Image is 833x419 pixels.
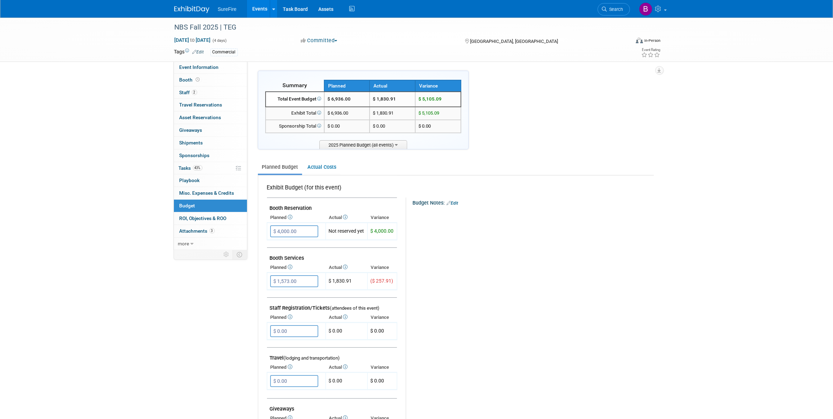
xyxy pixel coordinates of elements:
[269,96,321,103] div: Total Event Budget
[174,111,247,124] a: Asset Reservations
[174,86,247,99] a: Staff2
[193,50,204,54] a: Edit
[367,312,397,322] th: Variance
[447,201,458,206] a: Edit
[413,198,653,207] div: Budget Notes:
[371,378,384,383] span: $ 0.00
[367,213,397,223] th: Variance
[639,2,652,16] img: Bree Yoshikawa
[607,7,623,12] span: Search
[221,250,233,259] td: Personalize Event Tab Strip
[267,312,326,322] th: Planned
[326,273,367,290] td: $ 1,830.91
[418,96,442,102] span: $ 5,105.09
[304,161,340,174] a: Actual Costs
[174,149,247,162] a: Sponsorships
[367,362,397,372] th: Variance
[267,184,394,195] div: Exhibit Budget (for this event)
[174,137,247,149] a: Shipments
[636,38,643,43] img: Format-Inperson.png
[267,348,397,363] td: Travel
[644,38,660,43] div: In-Person
[326,263,367,272] th: Actual
[269,123,321,130] div: Sponsorship Total
[298,37,340,44] button: Committed
[267,298,397,313] td: Staff Registration/Tickets
[174,225,247,237] a: Attachments3
[174,6,209,13] img: ExhibitDay
[180,77,201,83] span: Booth
[180,153,210,158] span: Sponsorships
[330,305,380,311] span: (attendees of this event)
[180,178,200,183] span: Playbook
[174,200,247,212] a: Budget
[212,38,227,43] span: (4 days)
[174,48,204,56] td: Tags
[258,161,302,174] a: Planned Budget
[209,228,215,233] span: 3
[180,228,215,234] span: Attachments
[415,80,461,92] th: Variance
[180,140,203,146] span: Shipments
[180,90,197,95] span: Staff
[267,362,326,372] th: Planned
[174,74,247,86] a: Booth
[174,37,211,43] span: [DATE] [DATE]
[174,212,247,225] a: ROI, Objectives & ROO
[588,37,661,47] div: Event Format
[195,77,201,82] span: Booth not reserved yet
[189,37,196,43] span: to
[172,21,619,34] div: NBS Fall 2025 | TEG
[641,48,660,52] div: Event Rating
[327,123,340,129] span: $ 0.00
[174,238,247,250] a: more
[367,263,397,272] th: Variance
[284,355,340,361] span: (lodging and transportation)
[267,198,397,213] td: Booth Reservation
[324,80,370,92] th: Planned
[598,3,630,15] a: Search
[370,120,415,133] td: $ 0.00
[326,362,367,372] th: Actual
[180,190,234,196] span: Misc. Expenses & Credits
[371,328,384,334] span: $ 0.00
[210,49,238,56] div: Commercial
[179,165,202,171] span: Tasks
[180,115,221,120] span: Asset Reservations
[180,203,195,208] span: Budget
[174,61,247,73] a: Event Information
[418,110,439,116] span: $ 5,105.09
[174,162,247,174] a: Tasks43%
[326,323,367,340] td: $ 0.00
[370,107,415,120] td: $ 1,830.91
[218,6,237,12] span: SureFire
[371,278,393,284] span: ($ 257.91)
[267,263,326,272] th: Planned
[326,373,367,390] td: $ 0.00
[233,250,247,259] td: Toggle Event Tabs
[269,110,321,117] div: Exhibit Total
[180,127,202,133] span: Giveaways
[282,82,307,89] span: Summary
[174,187,247,199] a: Misc. Expenses & Credits
[174,99,247,111] a: Travel Reservations
[193,165,202,170] span: 43%
[327,110,348,116] span: $ 6,936.00
[370,92,415,107] td: $ 1,830.91
[319,140,407,149] span: 2025 Planned Budget (all events)
[327,96,351,102] span: $ 6,936.00
[192,90,197,95] span: 2
[326,213,367,223] th: Actual
[371,228,394,234] span: $ 4,000.00
[267,213,326,223] th: Planned
[326,312,367,322] th: Actual
[267,248,397,263] td: Booth Services
[180,215,227,221] span: ROI, Objectives & ROO
[326,223,367,240] td: Not reserved yet
[174,174,247,187] a: Playbook
[174,124,247,136] a: Giveaways
[418,123,431,129] span: $ 0.00
[267,399,397,414] td: Giveaways
[178,241,189,246] span: more
[370,80,415,92] th: Actual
